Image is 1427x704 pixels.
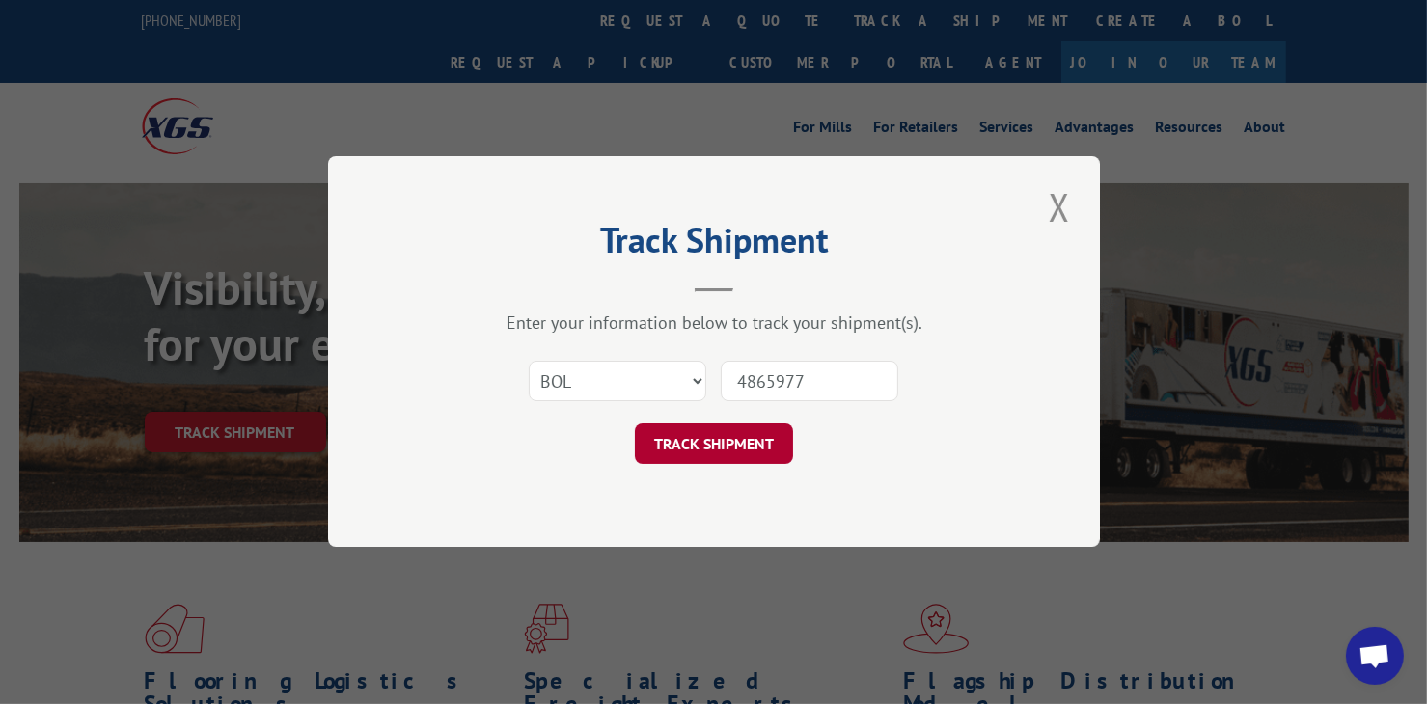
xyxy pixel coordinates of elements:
[721,362,898,402] input: Number(s)
[1346,627,1404,685] a: Open chat
[1043,180,1076,233] button: Close modal
[635,424,793,465] button: TRACK SHIPMENT
[425,312,1003,335] div: Enter your information below to track your shipment(s).
[425,227,1003,263] h2: Track Shipment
